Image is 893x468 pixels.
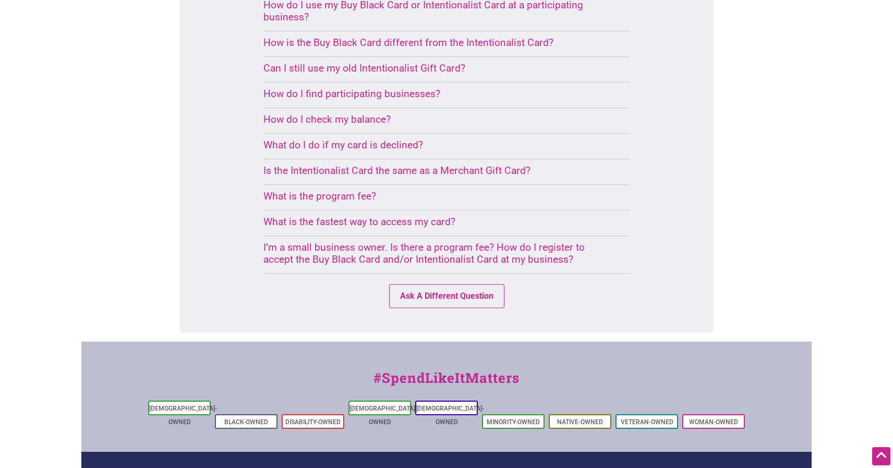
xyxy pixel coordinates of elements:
[263,241,605,265] summary: I’m a small business owner. Is there a program fee? How do I register to accept the Buy Black Car...
[224,418,268,426] a: Black-Owned
[263,88,605,102] details: to view participating businesses in the Buy Black Card network and to view participating business...
[263,165,605,179] details: The Intentionalist Card can be used at any participating small business. You also have the option...
[872,447,890,465] div: Scroll Back to Top
[263,216,605,228] summary: What is the fastest way to access my card?
[263,165,605,177] summary: Is the Intentionalist Card the same as a Merchant Gift Card?
[487,418,540,426] a: Minority-Owned
[263,37,605,51] details: The Buy Black Card can be used to purchase from participating Black-owned businesses. The Intenti...
[349,405,417,426] a: [DEMOGRAPHIC_DATA]-Owned
[263,113,605,128] details: When logged into your Intentionalist Account, you can access your balance from the Cards list.
[285,418,341,426] a: Disability-Owned
[263,139,605,151] summary: What do I do if my card is declined?
[416,405,484,426] a: [DEMOGRAPHIC_DATA]-Owned
[263,190,605,202] summary: What is the program fee?
[263,241,605,268] details: It is free to register for the Intentionalist Card Program. As the Buy Black Card and Intentional...
[689,418,738,426] a: Woman-Owned
[263,62,605,77] details: The old Intentionalist Gift Card is no longer an in-person payment option at participating small ...
[263,190,605,205] details: The program fee allows Intentionalist to cover the administrative costs of the Intentionalist Car...
[149,405,217,426] a: [DEMOGRAPHIC_DATA]-Owned
[263,139,605,154] details: You can first check your balance through your Intentionalist Account. For further support, you ca...
[81,368,812,399] div: #SpendLikeItMatters
[621,418,673,426] a: Veteran-Owned
[263,37,605,49] summary: How is the Buy Black Card different from the Intentionalist Card?
[557,418,603,426] a: Native-Owned
[389,284,504,308] button: Ask A Different Question
[263,113,605,125] summary: How do I check my balance?
[263,88,605,100] summary: How do I find participating businesses?
[263,216,605,230] details: When you’re logged into your Intentionalist Account, you can access your digital Intentionalist C...
[263,62,605,74] summary: Can I still use my old Intentionalist Gift Card?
